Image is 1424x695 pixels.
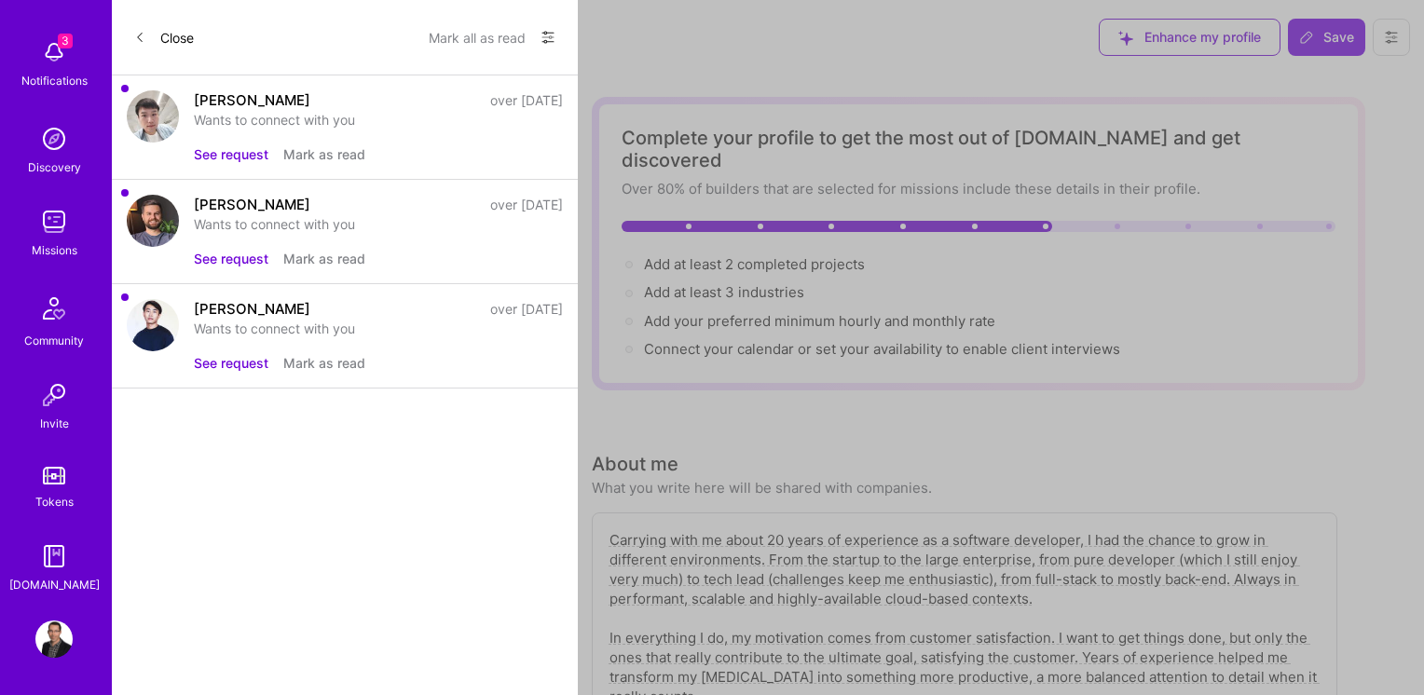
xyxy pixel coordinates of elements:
img: user avatar [127,195,179,247]
button: Close [134,22,194,52]
div: Tokens [35,492,74,511]
div: [PERSON_NAME] [194,90,310,110]
div: Wants to connect with you [194,319,563,338]
img: User Avatar [35,620,73,658]
div: Discovery [28,157,81,177]
img: Invite [35,376,73,414]
div: [PERSON_NAME] [194,299,310,319]
img: Community [32,286,76,331]
div: Invite [40,414,69,433]
img: user avatar [127,90,179,143]
button: Mark as read [283,353,365,373]
img: discovery [35,120,73,157]
div: [PERSON_NAME] [194,195,310,214]
div: over [DATE] [490,299,563,319]
div: Community [24,331,84,350]
div: [DOMAIN_NAME] [9,575,100,594]
button: See request [194,249,268,268]
button: See request [194,353,268,373]
img: tokens [43,467,65,484]
button: Mark as read [283,144,365,164]
div: over [DATE] [490,195,563,214]
img: user avatar [127,299,179,351]
div: Wants to connect with you [194,110,563,129]
img: guide book [35,538,73,575]
button: Mark as read [283,249,365,268]
button: Mark all as read [429,22,526,52]
div: Wants to connect with you [194,214,563,234]
button: See request [194,144,268,164]
div: over [DATE] [490,90,563,110]
div: Missions [32,240,77,260]
img: teamwork [35,203,73,240]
